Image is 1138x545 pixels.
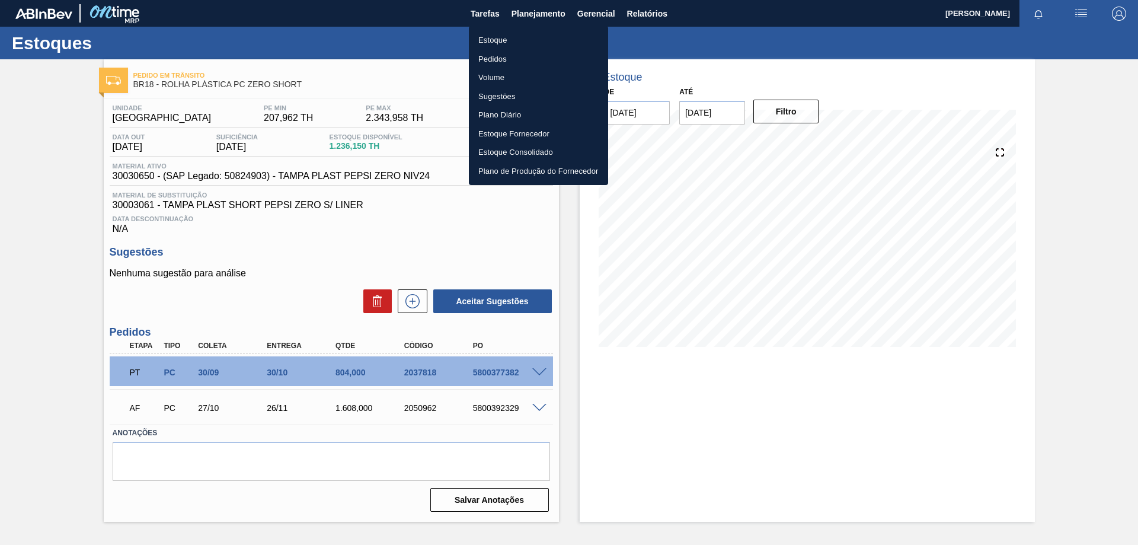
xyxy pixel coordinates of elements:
[469,143,608,162] a: Estoque Consolidado
[469,68,608,87] a: Volume
[469,162,608,181] a: Plano de Produção do Fornecedor
[469,87,608,106] a: Sugestões
[469,106,608,125] a: Plano Diário
[469,125,608,144] a: Estoque Fornecedor
[469,50,608,69] a: Pedidos
[469,31,608,50] a: Estoque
